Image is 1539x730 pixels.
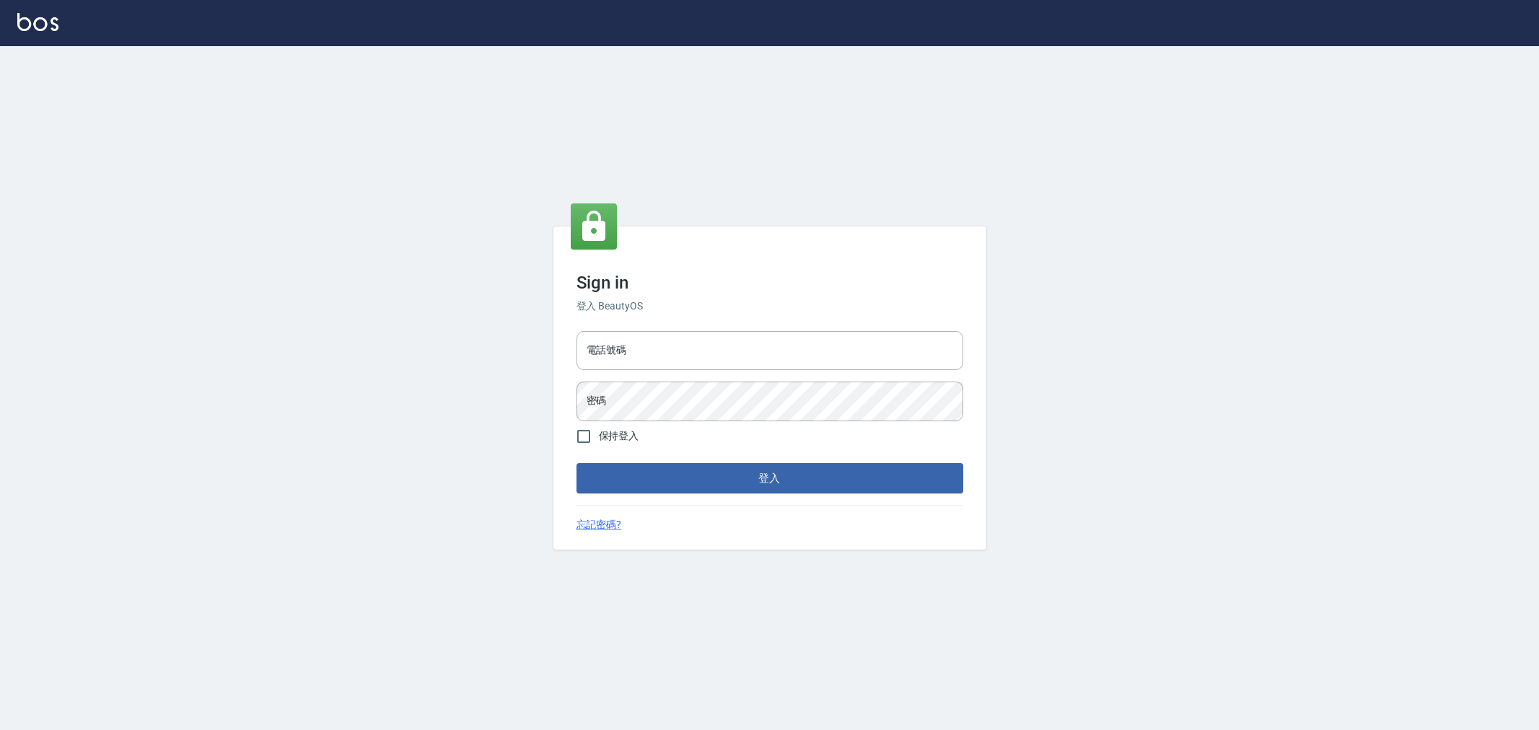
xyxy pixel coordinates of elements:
[17,13,58,31] img: Logo
[599,428,639,444] span: 保持登入
[576,299,963,314] h6: 登入 BeautyOS
[576,463,963,493] button: 登入
[576,273,963,293] h3: Sign in
[576,517,622,532] a: 忘記密碼?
